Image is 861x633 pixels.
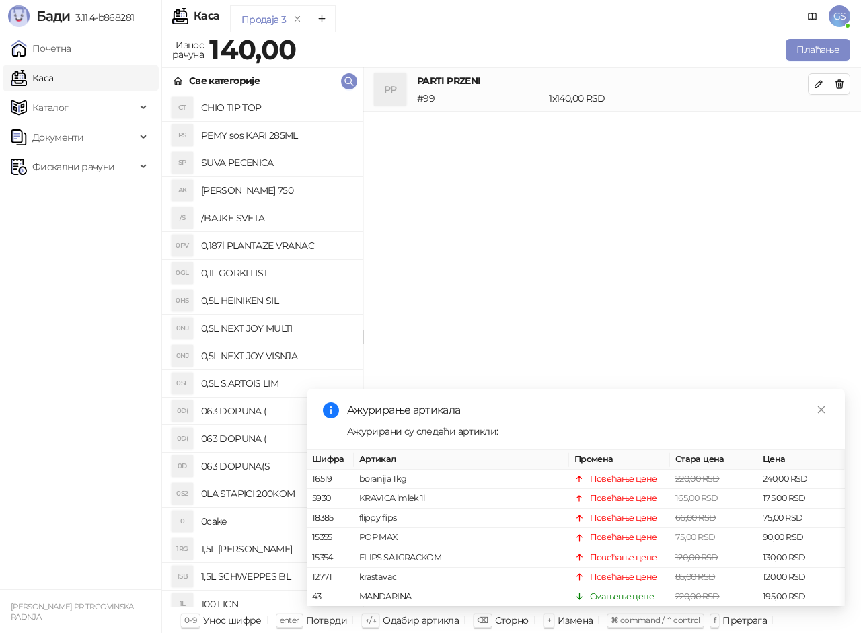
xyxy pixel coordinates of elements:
div: 0S2 [172,483,193,505]
td: 240,00 RSD [757,470,845,489]
span: 120,00 RSD [675,552,718,562]
h4: 0,1L GORKI LIST [201,262,352,284]
div: 0HS [172,290,193,311]
span: Каталог [32,94,69,121]
h4: 0,5L HEINIKEN SIL [201,290,352,311]
div: 1 x 140,00 RSD [546,91,811,106]
span: 85,00 RSD [675,572,715,582]
span: 0-9 [184,615,196,625]
div: Све категорије [189,73,260,88]
div: /S [172,207,193,229]
td: flippy flips [354,509,569,528]
div: Смањење цене [590,590,654,603]
div: 0D( [172,400,193,422]
div: 1L [172,593,193,615]
h4: 1,5L SCHWEPPES BL [201,566,352,587]
div: 0 [172,511,193,532]
a: Close [814,402,829,417]
th: Артикал [354,450,569,470]
h4: 0,5L S.ARTOIS LIM [201,373,352,394]
h4: 0cake [201,511,352,532]
a: Каса [11,65,53,91]
h4: PARTI PRZENI [417,73,808,88]
span: Фискални рачуни [32,153,114,180]
div: 1RG [172,538,193,560]
th: Шифра [307,450,354,470]
div: PS [172,124,193,146]
div: Сторно [495,611,529,629]
div: Претрага [722,611,767,629]
div: AK [172,180,193,201]
h4: /BAJKE SVETA [201,207,352,229]
div: Повећање цене [590,551,657,564]
td: 120,00 RSD [757,568,845,587]
div: SP [172,152,193,174]
span: Бади [36,8,70,24]
h4: [PERSON_NAME] 750 [201,180,352,201]
td: KRAVICA imlek 1l [354,489,569,509]
div: Повећање цене [590,492,657,505]
div: grid [162,94,363,607]
span: 165,00 RSD [675,493,718,503]
div: 1SB [172,566,193,587]
td: 16519 [307,470,354,489]
td: boranija 1kg [354,470,569,489]
img: Logo [8,5,30,27]
h4: PEMY sos KARI 285ML [201,124,352,146]
h4: 063 DOPUNA ( [201,428,352,449]
h4: 100 LICN [201,593,352,615]
div: # 99 [414,91,546,106]
div: Продаја 3 [241,12,286,27]
td: 5930 [307,489,354,509]
div: Потврди [306,611,348,629]
div: Повећање цене [590,511,657,525]
td: 18385 [307,509,354,528]
div: 0D [172,455,193,477]
span: 75,00 RSD [675,533,715,543]
div: PP [374,73,406,106]
span: info-circle [323,402,339,418]
span: ⌘ command / ⌃ control [611,615,700,625]
td: krastavac [354,568,569,587]
h4: 063 DOPUNA ( [201,400,352,422]
span: 66,00 RSD [675,513,716,523]
span: enter [280,615,299,625]
div: Ажурирани су следећи артикли: [347,424,829,439]
td: FLIPS SA IGRACKOM [354,548,569,568]
td: 12771 [307,568,354,587]
span: close [817,405,826,414]
div: Износ рачуна [170,36,207,63]
td: 15355 [307,529,354,548]
button: Плаћање [786,39,850,61]
small: [PERSON_NAME] PR TRGOVINSKA RADNJA [11,602,134,622]
div: CT [172,97,193,118]
span: f [714,615,716,625]
div: Измена [558,611,593,629]
a: Почетна [11,35,71,62]
h4: 0LA STAPICI 200KOM [201,483,352,505]
div: 0D( [172,428,193,449]
a: Документација [802,5,823,27]
h4: 063 DOPUNA(S [201,455,352,477]
div: 0PV [172,235,193,256]
span: GS [829,5,850,27]
span: ⌫ [477,615,488,625]
h4: SUVA PECENICA [201,152,352,174]
div: 0SL [172,373,193,394]
div: 0NJ [172,345,193,367]
div: Повећање цене [590,531,657,545]
td: POP MAX [354,529,569,548]
button: Add tab [309,5,336,32]
span: 220,00 RSD [675,474,720,484]
span: ↑/↓ [365,615,376,625]
h4: 0,5L NEXT JOY VISNJA [201,345,352,367]
div: Унос шифре [203,611,262,629]
h4: 0,187l PLANTAZE VRANAC [201,235,352,256]
h4: CHIO TIP TOP [201,97,352,118]
h4: 0,5L NEXT JOY MULTI [201,318,352,339]
td: 90,00 RSD [757,529,845,548]
td: 43 [307,587,354,607]
td: 75,00 RSD [757,509,845,528]
div: Каса [194,11,219,22]
h4: 1,5L [PERSON_NAME] [201,538,352,560]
